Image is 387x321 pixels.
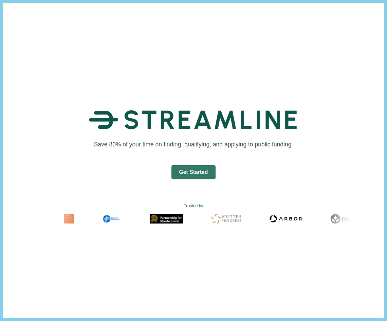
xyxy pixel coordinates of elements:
[64,214,74,224] img: Fram Energy Logo
[184,203,203,209] text: Trusted by
[89,101,298,139] img: Streamline Climate Logo
[331,214,359,224] img: Noya Logo
[269,214,302,224] img: Arbor Logo
[211,214,241,224] img: Written Progress Logo
[92,140,295,149] h1: Save 80% of your time on finding, qualifying, and applying to public funding.
[102,214,121,224] img: Milken Institute Logo
[171,165,216,179] button: Get Started
[150,214,183,224] img: Partnership for Rhode Island Logo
